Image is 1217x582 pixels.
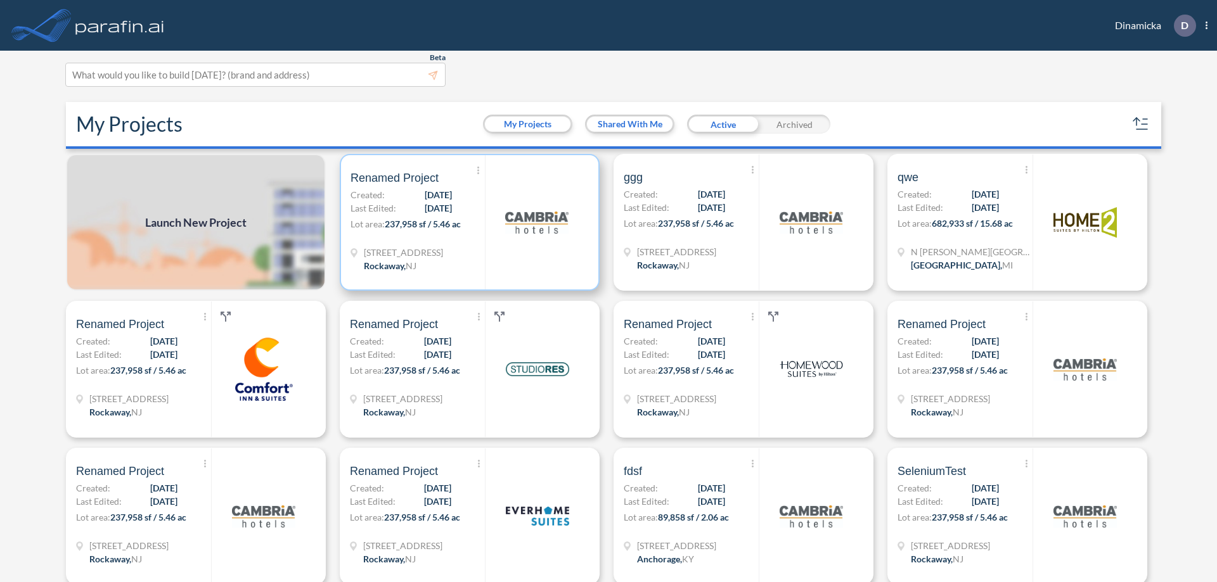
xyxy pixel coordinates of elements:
span: [DATE] [424,481,451,495]
span: [DATE] [972,201,999,214]
div: Anchorage, KY [637,552,694,566]
img: logo [232,338,295,401]
span: N Wyndham Hill Dr NE [911,245,1031,258]
div: Rockaway, NJ [637,405,690,419]
span: Renamed Project [350,464,438,479]
img: logo [506,338,569,401]
button: sort [1131,114,1151,134]
div: Rockaway, NJ [364,259,416,272]
span: Lot area: [624,512,658,522]
span: Last Edited: [624,201,669,214]
span: Last Edited: [350,348,396,361]
button: Shared With Me [587,117,673,132]
span: [GEOGRAPHIC_DATA] , [911,260,1002,270]
span: [DATE] [698,334,725,348]
span: 237,958 sf / 5.46 ac [385,218,461,229]
span: 237,958 sf / 5.46 ac [932,512,1008,522]
span: 321 Mt Hope Ave [364,246,443,259]
span: Created: [898,187,932,201]
span: [DATE] [150,481,177,495]
span: Beta [430,53,446,63]
div: Rockaway, NJ [89,552,142,566]
span: Last Edited: [898,495,943,508]
span: 237,958 sf / 5.46 ac [932,365,1008,376]
span: ggg [624,170,643,185]
img: logo [1053,338,1117,401]
img: logo [780,338,843,401]
span: KY [682,554,694,564]
span: 682,933 sf / 15.68 ac [932,218,1013,229]
span: [DATE] [424,348,451,361]
span: NJ [131,407,142,417]
span: NJ [131,554,142,564]
span: [DATE] [972,495,999,508]
span: Rockaway , [637,260,679,270]
span: [DATE] [698,481,725,495]
span: Created: [624,187,658,201]
span: 321 Mt Hope Ave [89,392,169,405]
span: Rockaway , [911,407,953,417]
h2: My Projects [76,112,183,136]
span: Created: [76,334,110,348]
span: 89,858 sf / 2.06 ac [658,512,729,522]
span: Last Edited: [351,201,396,215]
span: [DATE] [150,334,177,348]
span: Created: [898,481,932,495]
span: fdsf [624,464,642,479]
span: Lot area: [898,365,932,376]
span: Lot area: [350,512,384,522]
span: Rockaway , [363,407,405,417]
span: NJ [406,260,416,271]
span: Launch New Project [145,214,247,231]
span: Last Edited: [898,348,943,361]
span: 321 Mt Hope Ave [637,245,716,258]
span: [DATE] [698,201,725,214]
span: [DATE] [972,187,999,201]
span: Lot area: [898,512,932,522]
span: SeleniumTest [898,464,966,479]
span: Lot area: [350,365,384,376]
img: logo [1053,191,1117,254]
div: Rockaway, NJ [911,552,963,566]
span: [DATE] [698,495,725,508]
span: Last Edited: [898,201,943,214]
span: [DATE] [425,188,452,201]
img: logo [780,484,843,548]
span: [DATE] [972,481,999,495]
div: Rockaway, NJ [89,405,142,419]
span: MI [1002,260,1013,270]
span: Anchorage , [637,554,682,564]
span: 1899 Evergreen Rd [637,539,716,552]
span: Lot area: [76,365,110,376]
span: [DATE] [698,187,725,201]
div: Grand Rapids, MI [911,258,1013,272]
span: [DATE] [150,348,177,361]
span: Last Edited: [76,348,122,361]
span: Renamed Project [624,317,712,332]
div: Rockaway, NJ [911,405,963,419]
span: Created: [624,334,658,348]
span: Last Edited: [350,495,396,508]
span: Rockaway , [364,260,406,271]
span: Lot area: [624,218,658,229]
span: 321 Mt Hope Ave [637,392,716,405]
span: NJ [679,407,690,417]
span: 321 Mt Hope Ave [363,539,442,552]
span: 237,958 sf / 5.46 ac [110,365,186,376]
span: 237,958 sf / 5.46 ac [384,512,460,522]
div: Rockaway, NJ [637,258,690,272]
span: [DATE] [424,495,451,508]
span: Created: [624,481,658,495]
img: logo [505,191,569,254]
span: Rockaway , [363,554,405,564]
div: Dinamicka [1096,15,1207,37]
span: Rockaway , [89,554,131,564]
p: D [1181,20,1188,31]
span: Rockaway , [89,407,131,417]
span: 321 Mt Hope Ave [363,392,442,405]
span: 237,958 sf / 5.46 ac [110,512,186,522]
div: Rockaway, NJ [363,552,416,566]
span: qwe [898,170,918,185]
span: Renamed Project [351,170,439,186]
img: add [66,154,326,291]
